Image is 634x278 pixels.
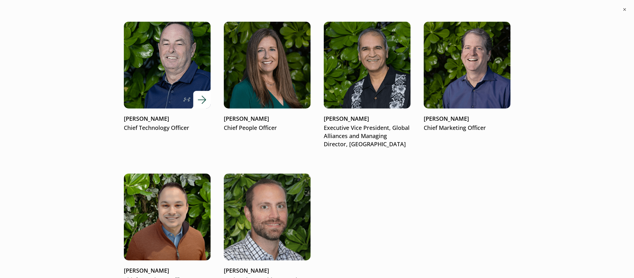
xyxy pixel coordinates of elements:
img: Kevin Wilson [115,13,219,117]
p: Chief People Officer [224,124,311,132]
a: Haresh Gangwani[PERSON_NAME]Executive Vice President, Global Alliances and Managing Director, [GE... [324,22,411,149]
p: Chief Marketing Officer [424,124,510,132]
p: Chief Technology Officer [124,124,211,132]
p: [PERSON_NAME] [224,115,311,123]
p: Executive Vice President, Global Alliances and Managing Director, [GEOGRAPHIC_DATA] [324,124,411,148]
p: [PERSON_NAME] [224,267,311,275]
a: Kevin Wilson[PERSON_NAME]Chief Technology Officer [124,22,211,132]
a: Kim Hiler[PERSON_NAME]Chief People Officer [224,22,311,132]
p: [PERSON_NAME] [124,115,211,123]
img: Haresh Gangwani [324,22,411,108]
p: [PERSON_NAME] [124,267,211,275]
p: [PERSON_NAME] [424,115,510,123]
p: [PERSON_NAME] [324,115,411,123]
button: × [621,6,628,13]
a: Tom Russell[PERSON_NAME]Chief Marketing Officer [424,22,510,132]
img: Tom Russell [424,22,510,108]
img: Kim Hiler [224,22,311,108]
